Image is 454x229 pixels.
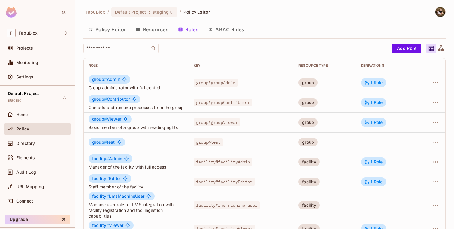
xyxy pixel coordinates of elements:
[365,100,383,105] div: 1 Role
[104,96,107,102] span: #
[104,116,107,121] span: #
[203,22,249,37] button: ABAC Rules
[19,31,38,35] span: Workspace: FabuBlox
[194,79,238,87] span: group#groupAdmin
[131,22,173,37] button: Resources
[92,223,123,228] span: Viewer
[183,9,210,15] span: Policy Editor
[298,63,351,68] div: RESOURCE TYPE
[16,170,36,175] span: Audit Log
[92,194,144,199] span: LmsMachineUser
[92,156,109,161] span: facility
[298,118,318,127] div: group
[365,80,383,85] div: 1 Role
[365,179,383,185] div: 1 Role
[6,7,17,18] img: SReyMgAAAABJRU5ErkJggg==
[92,194,109,199] span: facility
[298,98,318,107] div: group
[92,116,107,121] span: group
[180,9,181,15] li: /
[361,63,414,68] div: Derivations
[173,22,203,37] button: Roles
[92,176,121,181] span: Editor
[298,158,320,166] div: facility
[104,77,107,82] span: #
[435,7,445,17] img: Peter Webb
[16,75,33,79] span: Settings
[365,159,383,165] div: 1 Role
[298,78,318,87] div: group
[8,98,22,103] span: staging
[5,215,70,224] button: Upgrade
[89,202,184,219] span: Machine user role for LMS integration with facility registration and tool ingestion capabilities
[106,156,109,161] span: #
[92,77,120,82] span: Admin
[148,10,150,14] span: :
[92,97,130,102] span: Contributor
[16,184,44,189] span: URL Mapping
[106,194,109,199] span: #
[106,176,109,181] span: #
[92,96,107,102] span: group
[16,127,29,131] span: Policy
[107,9,109,15] li: /
[7,29,16,37] span: F
[92,156,122,161] span: Admin
[8,91,39,96] span: Default Project
[298,201,320,209] div: facility
[16,60,38,65] span: Monitoring
[89,124,184,130] span: Basic member of a group with reading rights
[16,199,33,203] span: Connect
[392,44,421,53] button: Add Role
[194,178,255,186] span: facility#facilityEditor
[104,139,107,145] span: #
[106,223,109,228] span: #
[92,117,121,121] span: Viewer
[298,138,318,146] div: group
[365,120,383,125] div: 1 Role
[194,201,260,209] span: facility#lms_machine_user
[194,118,240,126] span: group#groupViewer
[194,63,289,68] div: Key
[92,77,107,82] span: group
[89,184,184,190] span: Staff member of the facility
[16,141,35,146] span: Directory
[194,158,252,166] span: facility#facilityAdmin
[92,223,109,228] span: facility
[92,176,109,181] span: facility
[89,105,184,110] span: Can add and remove processes from the group
[92,139,107,145] span: group
[86,9,105,15] span: the active workspace
[16,155,35,160] span: Elements
[298,178,320,186] div: facility
[89,164,184,170] span: Manager of the facility with full access
[16,46,33,50] span: Projects
[92,140,115,145] span: test
[153,9,169,15] span: staging
[115,9,146,15] span: Default Project
[83,22,131,37] button: Policy Editor
[89,85,184,90] span: Group administrator with full control
[16,112,28,117] span: Home
[194,99,252,106] span: group#groupContributor
[194,138,223,146] span: group#test
[89,63,184,68] div: Role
